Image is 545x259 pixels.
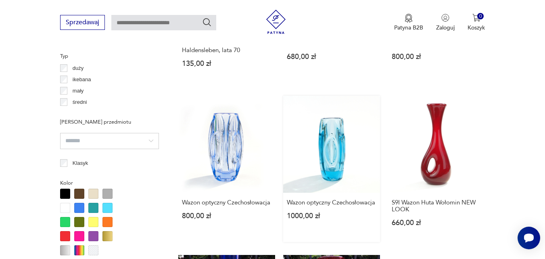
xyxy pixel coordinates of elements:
button: Sprzedawaj [60,15,105,30]
p: 800,00 zł [392,53,481,60]
h3: Wazon FAT lava, Veb Haldensleben, lata 70 [182,40,271,54]
p: Klasyk [73,159,88,168]
button: Zaloguj [436,14,455,32]
button: Patyna B2B [394,14,423,32]
p: [PERSON_NAME] przedmiotu [60,118,159,126]
p: Koszyk [468,24,485,32]
h3: S9I Wazon Huta Wołomin NEW LOOK [392,199,481,213]
h3: Wazon optyczny Czechosłowacja [392,40,481,47]
img: Ikona medalu [405,14,413,23]
a: S9I Wazon Huta Wołomin NEW LOOKS9I Wazon Huta Wołomin NEW LOOK660,00 zł [388,96,485,242]
a: Wazon optyczny CzechosłowacjaWazon optyczny Czechosłowacja1000,00 zł [283,96,380,242]
p: 135,00 zł [182,60,271,67]
p: Typ [60,52,159,61]
p: Kolor [60,179,159,187]
img: Patyna - sklep z meblami i dekoracjami vintage [264,10,288,34]
p: 1000,00 zł [287,213,376,219]
p: Zaloguj [436,24,455,32]
p: Patyna B2B [394,24,423,32]
button: Szukaj [202,17,212,27]
p: duży [73,64,84,73]
img: Ikona koszyka [472,14,480,22]
p: ikebana [73,75,91,84]
a: Ikona medaluPatyna B2B [394,14,423,32]
p: 660,00 zł [392,219,481,226]
h3: Wazon optyczny Czechosłowacja [182,199,271,206]
iframe: Smartsupp widget button [518,227,540,249]
p: mały [73,86,84,95]
p: 800,00 zł [182,213,271,219]
h3: [PERSON_NAME] [287,40,376,47]
a: Wazon optyczny CzechosłowacjaWazon optyczny Czechosłowacja800,00 zł [178,96,275,242]
div: 0 [477,13,484,20]
img: Ikonka użytkownika [441,14,449,22]
h3: Wazon optyczny Czechosłowacja [287,199,376,206]
p: 680,00 zł [287,53,376,60]
a: Sprzedawaj [60,20,105,26]
button: 0Koszyk [468,14,485,32]
p: średni [73,98,87,107]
